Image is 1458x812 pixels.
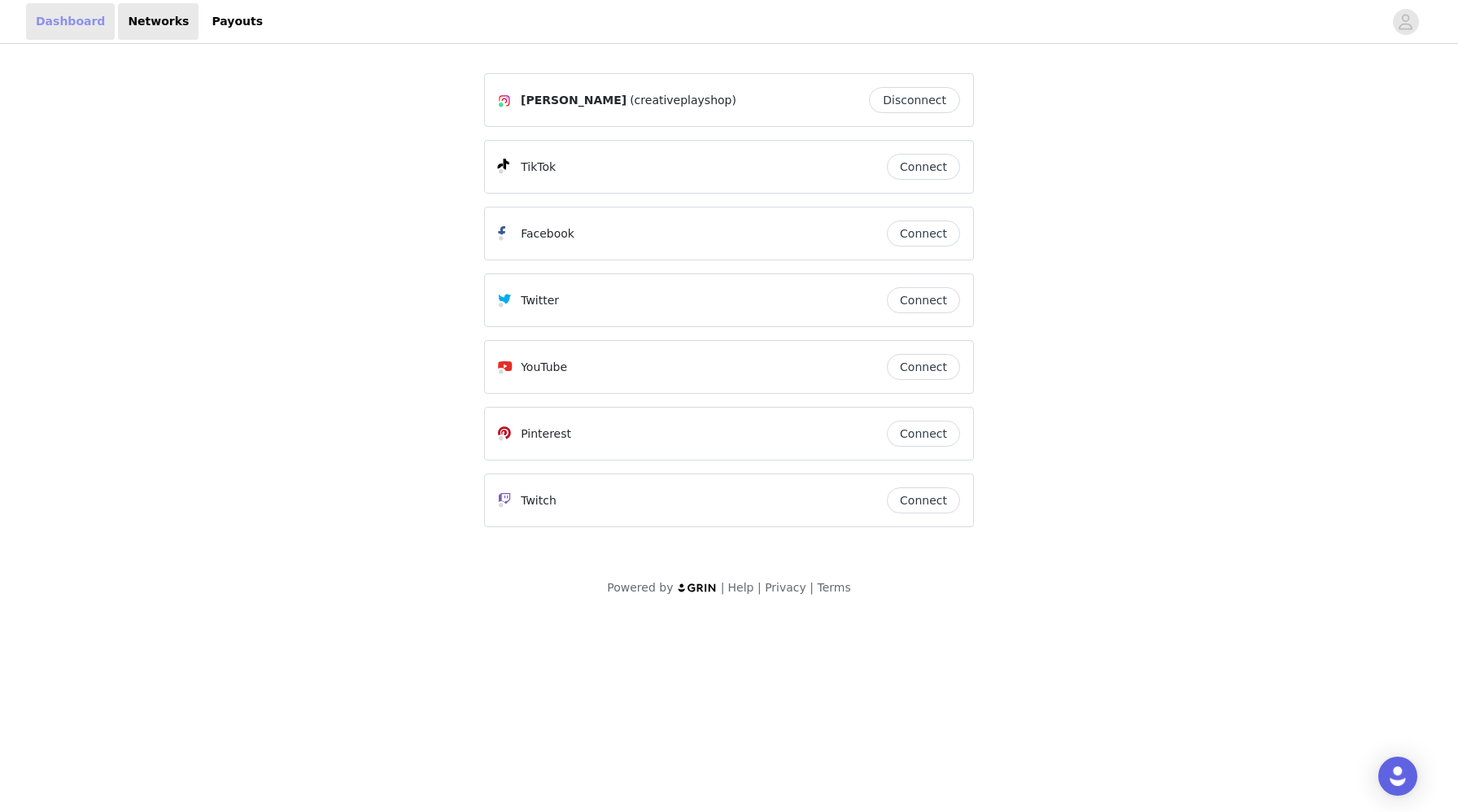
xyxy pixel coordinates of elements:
[521,92,626,109] span: [PERSON_NAME]
[521,159,556,176] p: TikTok
[869,87,960,113] button: Disconnect
[607,581,673,594] span: Powered by
[887,287,960,313] button: Connect
[765,581,806,594] a: Privacy
[521,426,571,443] p: Pinterest
[521,359,567,376] p: YouTube
[118,3,199,40] a: Networks
[887,487,960,513] button: Connect
[757,581,762,594] span: |
[721,581,725,594] span: |
[498,94,511,107] img: Instagram Icon
[887,354,960,380] button: Connect
[887,220,960,247] button: Connect
[1398,9,1413,35] div: avatar
[728,581,754,594] a: Help
[521,492,557,509] p: Twitch
[817,581,850,594] a: Terms
[26,3,115,40] a: Dashboard
[810,581,814,594] span: |
[202,3,273,40] a: Payouts
[521,225,574,242] p: Facebook
[887,421,960,447] button: Connect
[887,154,960,180] button: Connect
[521,292,559,309] p: Twitter
[1378,757,1417,796] div: Open Intercom Messenger
[677,583,718,593] img: logo
[630,92,736,109] span: (creativeplayshop)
